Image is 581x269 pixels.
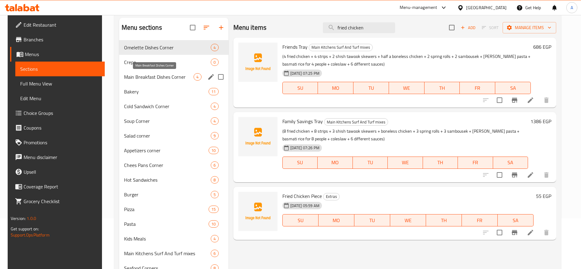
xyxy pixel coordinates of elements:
[425,158,456,167] span: TH
[119,217,228,231] div: Pasta10
[288,70,322,76] span: [DATE] 07:25 PM
[124,88,209,95] span: Bakery
[211,251,218,256] span: 6
[426,214,462,226] button: TH
[24,183,100,190] span: Coverage Report
[211,59,218,65] span: 0
[214,20,228,35] button: Add section
[391,84,422,93] span: WE
[458,23,478,32] button: Add
[496,158,526,167] span: SA
[319,214,354,226] button: MO
[119,143,228,158] div: Appetizers corner10
[464,216,495,225] span: FR
[124,117,211,125] div: Soup Corner
[24,124,100,131] span: Coupons
[124,235,211,242] div: Kids Meals
[124,161,211,169] span: Chees Pans Corner
[211,118,218,124] span: 4
[388,157,423,169] button: WE
[507,24,551,32] span: Manage items
[238,192,277,231] img: Fried Chicken Piece
[209,89,218,95] span: 11
[493,157,528,169] button: SA
[211,104,218,109] span: 4
[209,148,218,153] span: 10
[353,82,389,94] button: TU
[498,84,528,93] span: SA
[282,42,307,51] span: Friends Tray
[10,150,105,165] a: Menu disclaimer
[539,225,554,240] button: delete
[323,193,339,200] span: Extras
[233,23,267,32] h2: Menu items
[527,97,534,104] a: Edit menu item
[507,168,522,182] button: Branch-specific-item
[211,250,218,257] div: items
[10,179,105,194] a: Coverage Report
[211,191,218,198] div: items
[493,94,506,107] span: Select to update
[15,62,105,76] a: Sections
[321,216,352,225] span: MO
[124,132,211,139] span: Salad corner
[285,158,315,167] span: SU
[539,93,554,108] button: delete
[355,158,386,167] span: TU
[530,117,551,126] h6: 1386 EGP
[194,74,201,80] span: 4
[199,20,214,35] span: Sort sections
[356,84,387,93] span: TU
[119,187,228,202] div: Burger5
[209,220,218,228] div: items
[24,168,100,176] span: Upsell
[209,88,218,95] div: items
[124,191,211,198] span: Burger
[309,44,372,51] span: Main Kitchens Surf And Turf mixes
[20,95,100,102] span: Edit Menu
[495,82,531,94] button: SA
[533,43,551,51] h6: 686 EGP
[478,23,503,32] span: Select section first
[10,47,105,62] a: Menus
[498,214,534,226] button: SA
[211,44,218,51] div: items
[11,214,26,222] span: Version:
[124,220,209,228] span: Pasta
[282,127,528,143] p: (8 fried chicken + 8 strips + 3 shish tawook skewers + boneless chicken + 3 spring rolls + 3 samb...
[119,246,228,261] div: Main Kitchens Surf And Turf mixes6
[119,99,228,114] div: Cold Sandwich Corner4
[288,145,322,151] span: [DATE] 07:26 PM
[124,147,209,154] span: Appetizers corner
[15,91,105,106] a: Edit Menu
[124,44,211,51] div: Omelette Dishes Corner
[124,59,211,66] span: Crepe
[211,103,218,110] div: items
[24,36,100,43] span: Branches
[24,21,100,28] span: Edit Restaurant
[124,250,211,257] span: Main Kitchens Surf And Turf mixes
[10,106,105,120] a: Choice Groups
[124,73,194,81] span: Main Breakfast Dishes Corner
[424,82,460,94] button: TH
[507,93,522,108] button: Branch-specific-item
[357,216,388,225] span: TU
[211,176,218,184] div: items
[527,229,534,236] a: Edit menu item
[119,202,228,217] div: Pizza15
[124,206,209,213] div: Pizza
[119,128,228,143] div: Salad corner9
[194,73,201,81] div: items
[400,4,437,11] div: Menu-management
[282,117,323,126] span: Family Savings Tray
[124,103,211,110] div: Cold Sandwich Corner
[119,172,228,187] div: Hot Sandwiches8
[24,139,100,146] span: Promotions
[393,216,424,225] span: WE
[11,225,39,233] span: Get support on:
[390,158,421,167] span: WE
[124,176,211,184] span: Hot Sandwiches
